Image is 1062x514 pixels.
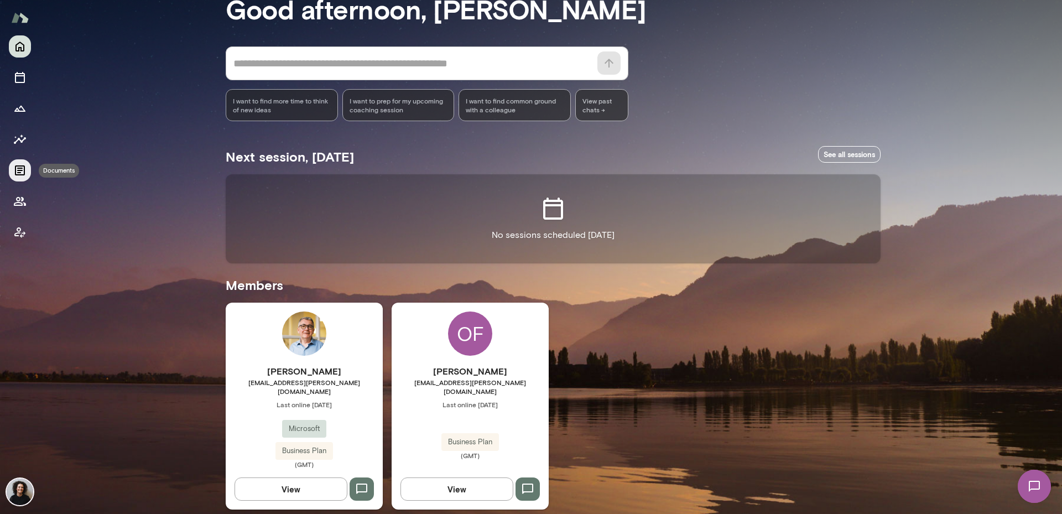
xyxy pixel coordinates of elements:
[275,445,333,456] span: Business Plan
[392,451,549,460] span: (GMT)
[466,96,564,114] span: I want to find common ground with a colleague
[226,276,881,294] h5: Members
[441,437,499,448] span: Business Plan
[226,365,383,378] h6: [PERSON_NAME]
[459,89,571,121] div: I want to find common ground with a colleague
[235,477,347,501] button: View
[226,148,354,165] h5: Next session, [DATE]
[282,311,326,356] img: Scott Bowie
[226,378,383,396] span: [EMAIL_ADDRESS][PERSON_NAME][DOMAIN_NAME]
[342,89,455,121] div: I want to prep for my upcoming coaching session
[818,146,881,163] a: See all sessions
[9,190,31,212] button: Members
[226,89,338,121] div: I want to find more time to think of new ideas
[392,378,549,396] span: [EMAIL_ADDRESS][PERSON_NAME][DOMAIN_NAME]
[9,35,31,58] button: Home
[233,96,331,114] span: I want to find more time to think of new ideas
[400,477,513,501] button: View
[282,423,326,434] span: Microsoft
[350,96,447,114] span: I want to prep for my upcoming coaching session
[492,229,615,242] p: No sessions scheduled [DATE]
[226,400,383,409] span: Last online [DATE]
[226,460,383,469] span: (GMT)
[392,400,549,409] span: Last online [DATE]
[9,128,31,150] button: Insights
[9,159,31,181] button: Documents
[9,221,31,243] button: Client app
[392,365,549,378] h6: [PERSON_NAME]
[9,66,31,89] button: Sessions
[575,89,628,121] span: View past chats ->
[39,164,79,178] div: Documents
[448,311,492,356] div: OF
[11,7,29,28] img: Mento
[7,479,33,505] img: Deana Murfitt
[9,97,31,120] button: Growth Plan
